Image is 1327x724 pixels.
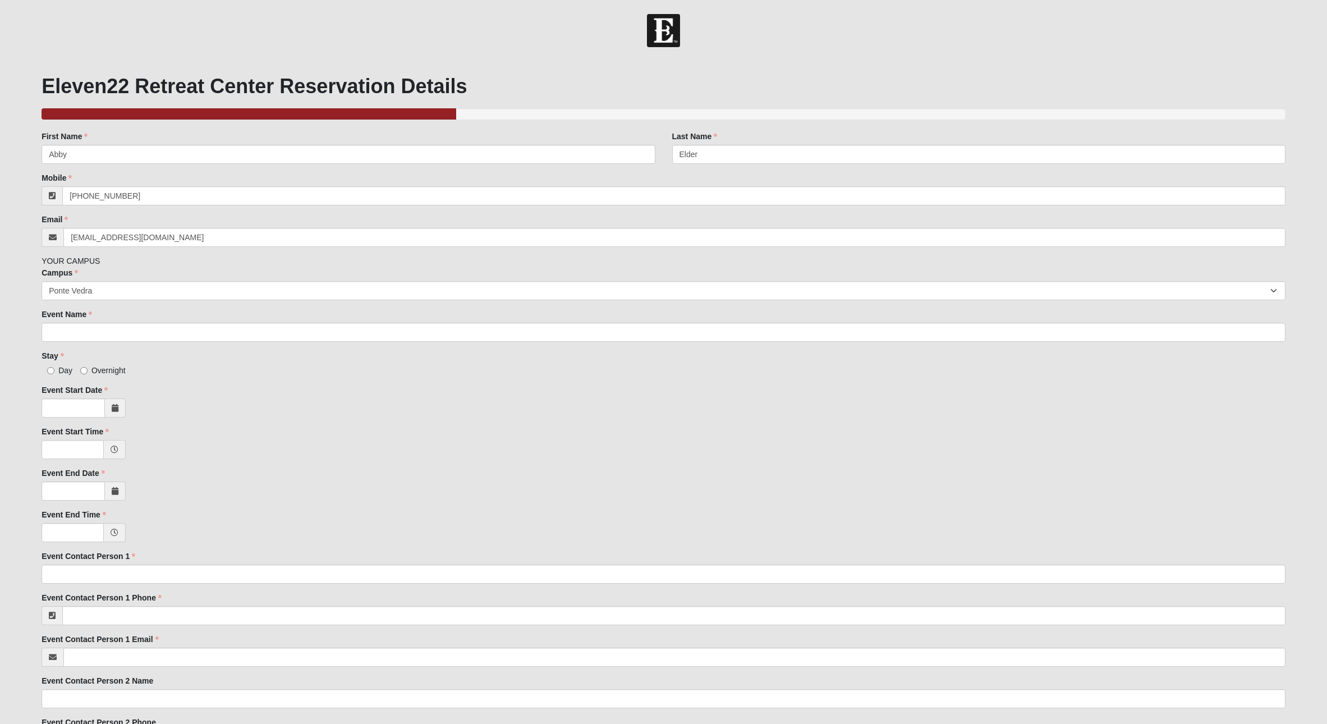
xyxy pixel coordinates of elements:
[647,14,680,47] img: Church of Eleven22 Logo
[91,366,126,375] span: Overnight
[42,350,64,361] label: Stay
[58,366,72,375] span: Day
[42,634,158,645] label: Event Contact Person 1 Email
[42,309,92,320] label: Event Name
[42,384,108,396] label: Event Start Date
[80,367,88,374] input: Overnight
[42,267,78,278] label: Campus
[42,172,72,184] label: Mobile
[42,509,106,520] label: Event End Time
[672,131,718,142] label: Last Name
[42,426,109,437] label: Event Start Time
[42,74,1285,98] h1: Eleven22 Retreat Center Reservation Details
[42,131,88,142] label: First Name
[42,214,68,225] label: Email
[47,367,54,374] input: Day
[42,468,105,479] label: Event End Date
[42,592,162,603] label: Event Contact Person 1 Phone
[42,551,135,562] label: Event Contact Person 1
[42,675,153,686] label: Event Contact Person 2 Name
